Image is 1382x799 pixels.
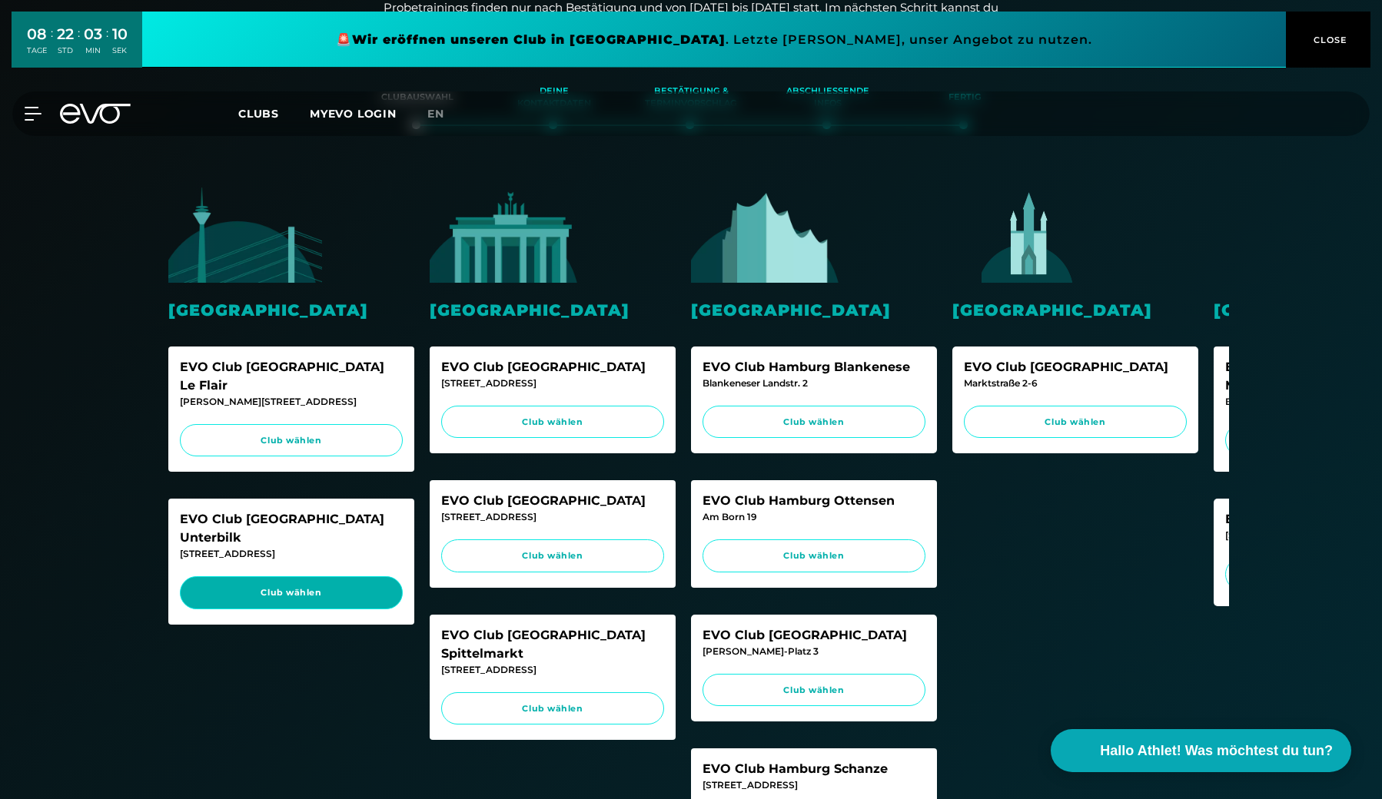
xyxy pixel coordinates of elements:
[717,549,911,562] span: Club wählen
[441,626,664,663] div: EVO Club [GEOGRAPHIC_DATA] Spittelmarkt
[78,25,80,65] div: :
[84,45,102,56] div: MIN
[703,778,925,792] div: [STREET_ADDRESS]
[691,187,845,283] img: evofitness
[964,358,1187,376] div: EVO Club [GEOGRAPHIC_DATA]
[441,376,664,390] div: [STREET_ADDRESS]
[703,626,925,645] div: EVO Club [GEOGRAPHIC_DATA]
[441,539,664,572] a: Club wählen
[27,45,47,56] div: TAGE
[1286,12,1370,68] button: CLOSE
[112,45,128,56] div: SEK
[194,586,388,599] span: Club wählen
[427,105,463,123] a: en
[703,645,925,658] div: [PERSON_NAME]-Platz 3
[703,539,925,572] a: Club wählen
[168,298,414,322] div: [GEOGRAPHIC_DATA]
[964,406,1187,439] a: Club wählen
[1214,187,1367,283] img: evofitness
[441,692,664,725] a: Club wählen
[180,358,403,395] div: EVO Club [GEOGRAPHIC_DATA] Le Flair
[427,107,444,121] span: en
[27,23,47,45] div: 08
[180,576,403,609] a: Club wählen
[441,358,664,376] div: EVO Club [GEOGRAPHIC_DATA]
[180,510,403,547] div: EVO Club [GEOGRAPHIC_DATA] Unterbilk
[441,510,664,524] div: [STREET_ADDRESS]
[703,760,925,778] div: EVO Club Hamburg Schanze
[180,547,403,561] div: [STREET_ADDRESS]
[1100,741,1333,761] span: Hallo Athlet! Was möchtest du tun?
[717,416,911,429] span: Club wählen
[430,187,583,283] img: evofitness
[703,674,925,707] a: Club wählen
[952,298,1198,322] div: [GEOGRAPHIC_DATA]
[717,684,911,697] span: Club wählen
[703,406,925,439] a: Club wählen
[180,424,403,457] a: Club wählen
[952,187,1106,283] img: evofitness
[194,434,388,447] span: Club wählen
[441,663,664,677] div: [STREET_ADDRESS]
[84,23,102,45] div: 03
[691,298,937,322] div: [GEOGRAPHIC_DATA]
[703,510,925,524] div: Am Born 19
[703,358,925,376] div: EVO Club Hamburg Blankenese
[441,492,664,510] div: EVO Club [GEOGRAPHIC_DATA]
[238,106,310,121] a: Clubs
[1051,729,1351,772] button: Hallo Athlet! Was möchtest du tun?
[964,376,1187,390] div: Marktstraße 2-6
[310,107,397,121] a: MYEVO LOGIN
[703,492,925,510] div: EVO Club Hamburg Ottensen
[456,702,649,715] span: Club wählen
[106,25,108,65] div: :
[57,45,74,56] div: STD
[112,23,128,45] div: 10
[168,187,322,283] img: evofitness
[456,416,649,429] span: Club wählen
[456,549,649,562] span: Club wählen
[703,376,925,390] div: Blankeneser Landstr. 2
[57,23,74,45] div: 22
[978,416,1172,429] span: Club wählen
[1310,33,1347,47] span: CLOSE
[238,107,279,121] span: Clubs
[180,395,403,409] div: [PERSON_NAME][STREET_ADDRESS]
[430,298,676,322] div: [GEOGRAPHIC_DATA]
[51,25,53,65] div: :
[441,406,664,439] a: Club wählen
